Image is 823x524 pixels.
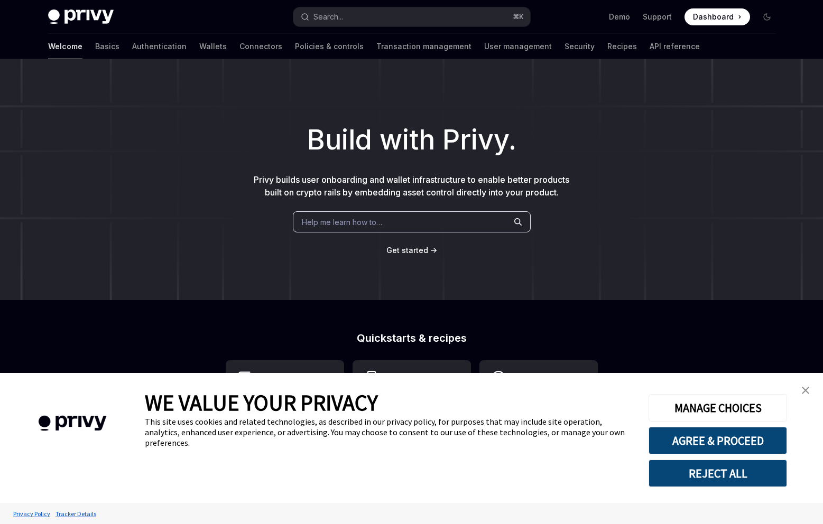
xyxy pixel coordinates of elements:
[649,460,787,487] button: REJECT ALL
[795,380,816,401] a: close banner
[313,11,343,23] div: Search...
[484,34,552,59] a: User management
[376,34,471,59] a: Transaction management
[649,427,787,454] button: AGREE & PROCEED
[53,504,99,523] a: Tracker Details
[386,245,428,256] a: Get started
[565,34,595,59] a: Security
[132,34,187,59] a: Authentication
[145,389,378,416] span: WE VALUE YOUR PRIVACY
[693,12,734,22] span: Dashboard
[607,34,637,59] a: Recipes
[802,387,809,394] img: close banner
[759,8,775,25] button: Toggle dark mode
[295,34,364,59] a: Policies & controls
[685,8,750,25] a: Dashboard
[649,394,787,422] button: MANAGE CHOICES
[609,12,630,22] a: Demo
[643,12,672,22] a: Support
[199,34,227,59] a: Wallets
[302,217,382,228] span: Help me learn how to…
[226,333,598,343] h2: Quickstarts & recipes
[145,416,633,448] div: This site uses cookies and related technologies, as described in our privacy policy, for purposes...
[293,7,530,26] button: Search...⌘K
[48,34,82,59] a: Welcome
[16,400,129,446] img: company logo
[17,119,806,161] h1: Build with Privy.
[513,13,524,21] span: ⌘ K
[254,174,569,198] span: Privy builds user onboarding and wallet infrastructure to enable better products built on crypto ...
[48,10,114,24] img: dark logo
[353,360,471,468] a: **** **** **** ***Use the React Native SDK to build a mobile app on Solana.
[479,360,598,468] a: **** *****Whitelabel login, wallets, and user management with your own UI and branding.
[650,34,700,59] a: API reference
[11,504,53,523] a: Privacy Policy
[239,34,282,59] a: Connectors
[386,246,428,255] span: Get started
[95,34,119,59] a: Basics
